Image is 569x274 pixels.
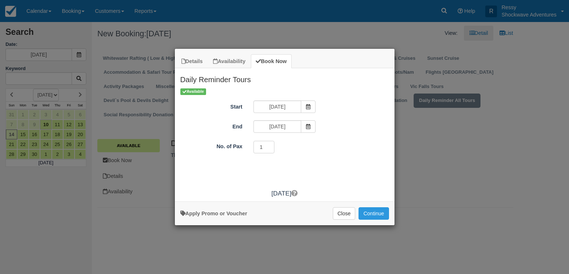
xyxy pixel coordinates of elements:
[175,68,395,198] div: Item Modal
[333,207,356,220] button: Close
[251,54,291,69] a: Book Now
[180,211,247,216] a: Apply Voucher
[180,88,206,95] span: Available
[175,68,395,87] h2: Daily Reminder Tours
[177,54,208,69] a: Details
[208,54,250,69] a: Availability
[175,120,248,131] label: End
[359,207,389,220] button: Add to Booking
[271,190,291,197] span: [DATE]
[253,141,275,153] input: No. of Pax
[175,101,248,111] label: Start
[175,140,248,150] label: No. of Pax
